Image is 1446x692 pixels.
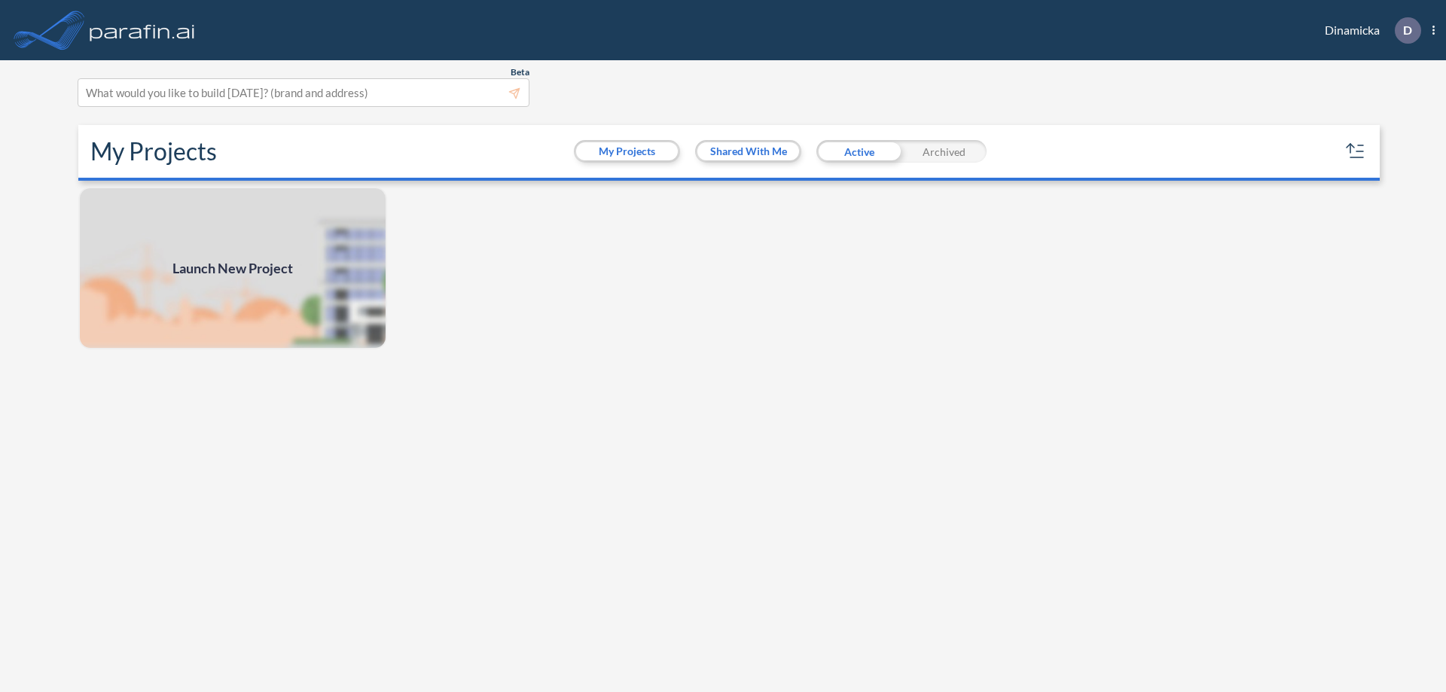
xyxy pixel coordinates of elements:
[511,66,529,78] span: Beta
[90,137,217,166] h2: My Projects
[816,140,901,163] div: Active
[87,15,198,45] img: logo
[901,140,987,163] div: Archived
[576,142,678,160] button: My Projects
[697,142,799,160] button: Shared With Me
[78,187,387,349] img: add
[78,187,387,349] a: Launch New Project
[1403,23,1412,37] p: D
[172,258,293,279] span: Launch New Project
[1344,139,1368,163] button: sort
[1302,17,1435,44] div: Dinamicka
